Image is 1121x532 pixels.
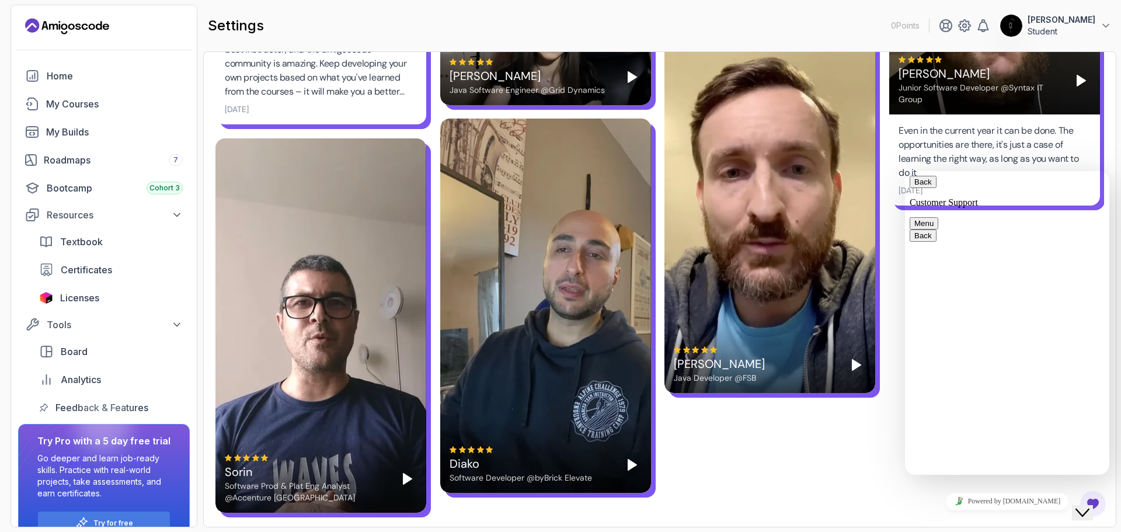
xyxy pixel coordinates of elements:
[899,65,1063,82] div: [PERSON_NAME]
[18,92,190,116] a: courses
[1028,26,1095,37] p: Student
[46,97,183,111] div: My Courses
[450,68,605,84] div: [PERSON_NAME]
[61,373,101,387] span: Analytics
[899,185,922,196] div: [DATE]
[37,453,170,499] p: Go deeper and learn job-ready skills. Practice with real-world projects, take assessments, and ea...
[32,340,190,363] a: board
[18,148,190,172] a: roadmaps
[173,155,178,165] span: 7
[1000,15,1022,37] img: user profile image
[398,470,417,488] button: Play
[47,181,183,195] div: Bootcamp
[1072,71,1091,90] button: Play
[32,230,190,253] a: textbook
[905,488,1109,514] iframe: chat widget
[623,68,642,86] button: Play
[225,103,249,115] div: [DATE]
[450,472,592,484] div: Software Developer @byBrick Elevate
[44,153,183,167] div: Roadmaps
[899,82,1063,105] div: Junior Software Developer @Syntax IT Group
[623,455,642,474] button: Play
[93,519,133,528] a: Try for free
[32,258,190,281] a: certificates
[32,286,190,310] a: licenses
[905,171,1109,475] iframe: chat widget
[32,396,190,419] a: feedback
[18,204,190,225] button: Resources
[18,120,190,144] a: builds
[674,356,765,372] div: [PERSON_NAME]
[18,64,190,88] a: home
[47,69,183,83] div: Home
[450,84,605,96] div: Java Software Engineer @Grid Dynamics
[1028,14,1095,26] p: [PERSON_NAME]
[32,368,190,391] a: analytics
[899,124,1091,180] div: Even in the current year it can be done. The opportunities are there, it's just a case of learnin...
[891,20,920,32] p: 0 Points
[149,183,180,193] span: Cohort 3
[55,401,148,415] span: Feedback & Features
[450,455,592,472] div: Diako
[61,345,88,359] span: Board
[18,314,190,335] button: Tools
[1000,14,1112,37] button: user profile image[PERSON_NAME]Student
[39,292,53,304] img: jetbrains icon
[208,16,264,35] h2: settings
[60,291,99,305] span: Licenses
[60,235,103,249] span: Textbook
[46,125,183,139] div: My Builds
[225,464,389,480] div: Sorin
[47,208,183,222] div: Resources
[847,356,866,374] button: Play
[47,318,183,332] div: Tools
[18,176,190,200] a: bootcamp
[61,263,112,277] span: Certificates
[674,372,765,384] div: Java Developer @FSB
[1072,485,1109,520] iframe: chat widget
[225,480,389,503] div: Software Prod & Plat Eng Analyst @Accenture [GEOGRAPHIC_DATA]
[25,17,109,36] a: Landing page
